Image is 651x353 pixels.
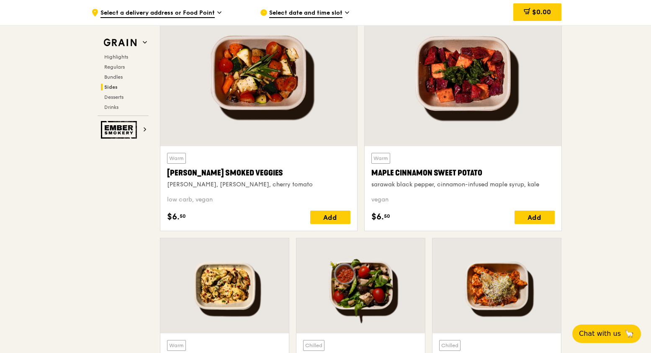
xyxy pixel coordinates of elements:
span: $6. [371,211,384,223]
span: 50 [180,213,186,219]
span: Highlights [104,54,128,60]
div: vegan [371,196,555,204]
span: Bundles [104,74,123,80]
div: Warm [371,153,390,164]
span: Desserts [104,94,124,100]
div: Add [515,211,555,224]
span: $6. [167,211,180,223]
div: Warm [167,153,186,164]
div: Chilled [439,340,461,351]
div: Warm [167,340,186,351]
span: Select date and time slot [269,9,342,18]
span: Drinks [104,104,118,110]
span: 50 [384,213,390,219]
img: Ember Smokery web logo [101,121,139,139]
span: 🦙 [624,329,634,339]
button: Chat with us🦙 [572,325,641,343]
div: [PERSON_NAME], [PERSON_NAME], cherry tomato [167,180,350,189]
span: Chat with us [579,329,621,339]
div: Chilled [303,340,324,351]
div: low carb, vegan [167,196,350,204]
div: sarawak black pepper, cinnamon-infused maple syrup, kale [371,180,555,189]
div: Add [310,211,350,224]
div: [PERSON_NAME] Smoked Veggies [167,167,350,179]
span: Select a delivery address or Food Point [100,9,215,18]
span: Sides [104,84,118,90]
div: Maple Cinnamon Sweet Potato [371,167,555,179]
span: $0.00 [532,8,551,16]
img: Grain web logo [101,35,139,50]
span: Regulars [104,64,125,70]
